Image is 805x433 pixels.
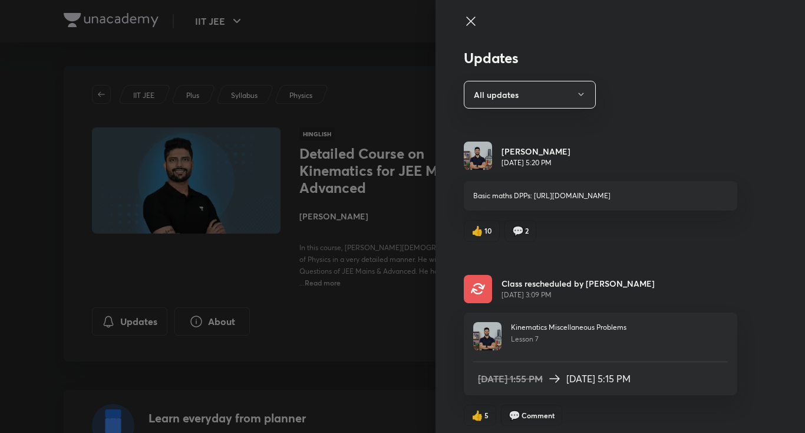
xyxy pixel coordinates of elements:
p: [DATE] 5:20 PM [502,158,570,168]
img: rescheduled [464,275,492,303]
img: Avatar [473,322,502,350]
span: [DATE] 5:15 PM [566,372,631,386]
p: Basic maths DPPs: [URL][DOMAIN_NAME] [473,191,728,201]
span: comment [512,225,524,236]
span: 2 [525,225,529,236]
p: Kinematics Miscellaneous Problems [511,322,626,333]
img: Avatar [464,142,492,170]
span: comment [509,410,520,421]
h3: Updates [464,50,737,67]
span: 5 [484,410,489,421]
span: 10 [484,225,492,236]
p: Class rescheduled by [PERSON_NAME] [502,277,655,290]
span: [DATE] 1:55 PM [478,372,543,386]
h6: [PERSON_NAME] [502,145,570,158]
span: [DATE] 3:09 PM [502,290,655,300]
button: All updates [464,81,596,109]
span: like [471,225,483,236]
span: Lesson 7 [511,334,539,343]
span: like [471,410,483,421]
span: Comment [522,410,555,421]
